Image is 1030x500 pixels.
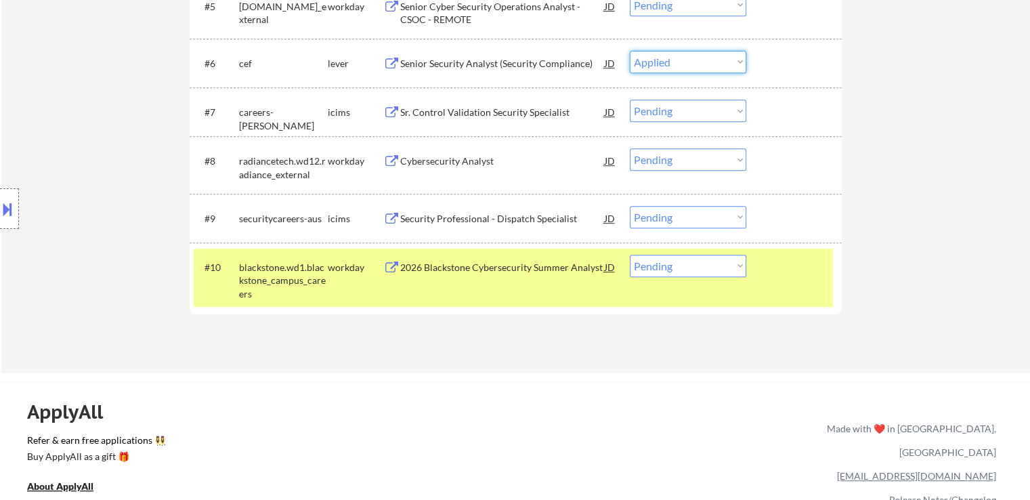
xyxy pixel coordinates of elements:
div: JD [603,51,617,75]
div: blackstone.wd1.blackstone_campus_careers [239,261,328,301]
div: lever [328,57,383,70]
div: careers-[PERSON_NAME] [239,106,328,132]
a: About ApplyAll [27,480,112,497]
div: 2026 Blackstone Cybersecurity Summer Analyst [400,261,605,274]
div: JD [603,100,617,124]
div: radiancetech.wd12.radiance_external [239,154,328,181]
div: icims [328,106,383,119]
div: JD [603,148,617,173]
div: JD [603,206,617,230]
div: workday [328,261,383,274]
div: JD [603,255,617,279]
div: Made with ❤️ in [GEOGRAPHIC_DATA], [GEOGRAPHIC_DATA] [821,417,996,464]
div: cef [239,57,328,70]
u: About ApplyAll [27,480,93,492]
div: securitycareers-aus [239,212,328,226]
div: Cybersecurity Analyst [400,154,605,168]
a: [EMAIL_ADDRESS][DOMAIN_NAME] [837,470,996,482]
div: #6 [205,57,228,70]
div: Senior Security Analyst (Security Compliance) [400,57,605,70]
div: icims [328,212,383,226]
a: Refer & earn free applications 👯‍♀️ [27,436,544,450]
div: Security Professional - Dispatch Specialist [400,212,605,226]
div: ApplyAll [27,400,119,423]
a: Buy ApplyAll as a gift 🎁 [27,450,163,467]
div: Buy ApplyAll as a gift 🎁 [27,452,163,461]
div: workday [328,154,383,168]
div: Sr. Control Validation Security Specialist [400,106,605,119]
